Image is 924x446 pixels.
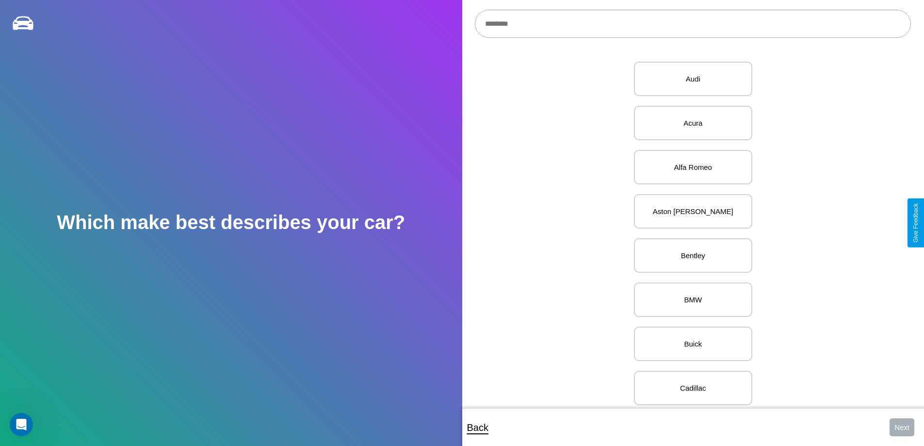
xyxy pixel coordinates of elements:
[57,212,405,233] h2: Which make best describes your car?
[467,419,488,436] p: Back
[645,293,742,306] p: BMW
[645,249,742,262] p: Bentley
[10,413,33,436] iframe: Intercom live chat
[645,72,742,85] p: Audi
[645,205,742,218] p: Aston [PERSON_NAME]
[645,337,742,350] p: Buick
[645,161,742,174] p: Alfa Romeo
[890,418,914,436] button: Next
[912,203,919,243] div: Give Feedback
[645,381,742,395] p: Cadillac
[645,116,742,130] p: Acura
